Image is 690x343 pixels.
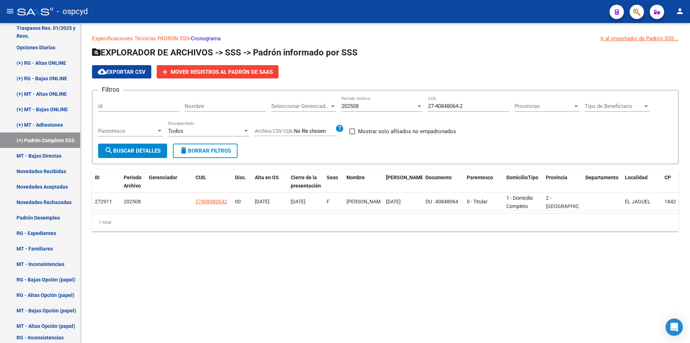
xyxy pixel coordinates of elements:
[124,175,142,189] span: Período Archivo
[173,144,238,158] button: Borrar Filtros
[92,48,358,58] span: EXPLORADOR DE ARCHIVOS -> SSS -> Padrón informado por SSS
[467,175,493,180] span: Parentesco
[467,199,488,204] span: 0 - Titular
[346,199,385,204] span: [PERSON_NAME]
[341,103,359,109] span: 202508
[585,175,618,180] span: Departamento
[92,35,189,42] a: Especificaciones Técnicas PADRON SSS
[506,175,538,180] span: DomicilioTipo
[346,175,365,180] span: Nombre
[124,199,141,204] span: 202508
[515,103,573,109] span: Provincias
[98,128,156,134] span: Parentesco
[146,170,193,194] datatable-header-cell: Gerenciador
[622,170,662,194] datatable-header-cell: Localidad
[95,175,100,180] span: ID
[386,175,426,180] span: [PERSON_NAME].
[327,175,338,180] span: Sexo
[506,195,533,209] span: 1 - Domicilio Completo
[105,146,113,155] mat-icon: search
[294,128,335,135] input: Archivo CSV CUIL
[503,170,543,194] datatable-header-cell: DomicilioTipo
[195,175,206,180] span: CUIL
[6,7,14,15] mat-icon: menu
[358,127,456,136] span: Mostrar solo afiliados no empadronados
[664,175,671,180] span: CP
[271,103,330,109] span: Seleccionar Gerenciador
[255,175,279,180] span: Alta en OS
[383,170,423,194] datatable-header-cell: Fecha Nac.
[423,170,464,194] datatable-header-cell: Documento
[92,35,678,42] p: -
[662,170,683,194] datatable-header-cell: CP
[179,146,188,155] mat-icon: delete
[235,198,249,206] div: 00
[252,170,288,194] datatable-header-cell: Alta en OS
[327,199,330,204] span: F
[546,175,567,180] span: Provincia
[179,148,231,154] span: Borrar Filtros
[291,199,305,204] span: [DATE]
[255,128,294,134] span: Archivo CSV CUIL
[425,175,452,180] span: Documento
[664,198,680,206] div: 1842
[425,199,458,204] span: DU : 40848064
[546,195,594,209] span: 2 - [GEOGRAPHIC_DATA]
[121,170,146,194] datatable-header-cell: Período Archivo
[232,170,252,194] datatable-header-cell: Disc.
[386,199,401,204] span: [DATE]
[324,170,344,194] datatable-header-cell: Sexo
[98,144,167,158] button: Buscar Detalles
[149,175,177,180] span: Gerenciador
[105,148,161,154] span: Buscar Detalles
[543,170,583,194] datatable-header-cell: Provincia
[335,124,344,133] mat-icon: help
[157,65,279,78] button: Mover registros al PADRÓN de SAAS
[288,170,324,194] datatable-header-cell: Cierre de la presentación
[98,67,106,76] mat-icon: cloud_download
[255,199,270,204] span: [DATE]
[666,319,683,336] div: Open Intercom Messenger
[344,170,383,194] datatable-header-cell: Nombre
[98,69,146,75] span: Exportar CSV
[92,213,678,231] div: 1 total
[195,199,227,204] span: 27408480642
[92,170,121,194] datatable-header-cell: ID
[291,175,321,189] span: Cierre de la presentación
[95,199,112,204] span: 272911
[168,128,183,134] span: Todos
[98,85,123,95] h3: Filtros
[171,69,273,75] span: Mover registros al PADRÓN de SAAS
[464,170,503,194] datatable-header-cell: Parentesco
[676,7,684,15] mat-icon: person
[235,175,246,180] span: Disc.
[625,175,648,180] span: Localidad
[57,4,88,19] span: - ospcyd
[161,68,169,76] mat-icon: add
[191,35,221,42] a: Cronograma
[585,103,643,109] span: Tipo de Beneficiario
[193,170,232,194] datatable-header-cell: CUIL
[92,65,151,78] button: Exportar CSV
[583,170,622,194] datatable-header-cell: Departamento
[601,35,678,42] div: Ir al importador de Padrón SSS...
[625,199,650,204] span: EL JAGUEL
